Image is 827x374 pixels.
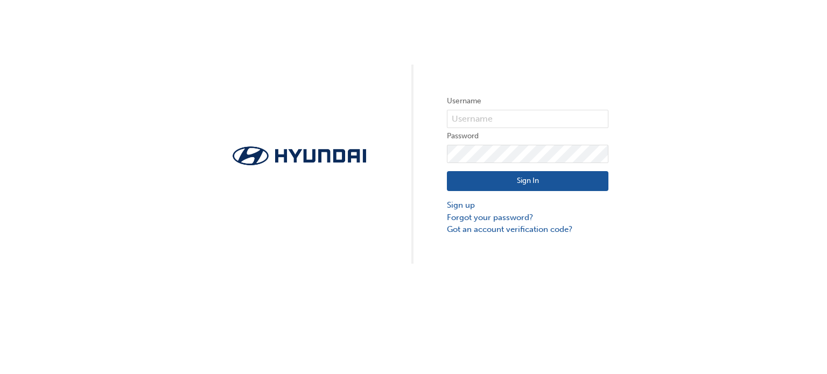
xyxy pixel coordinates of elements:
a: Sign up [447,199,608,211]
button: Sign In [447,171,608,192]
label: Username [447,95,608,108]
label: Password [447,130,608,143]
input: Username [447,110,608,128]
a: Got an account verification code? [447,223,608,236]
a: Forgot your password? [447,211,608,224]
img: Trak [219,143,380,168]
